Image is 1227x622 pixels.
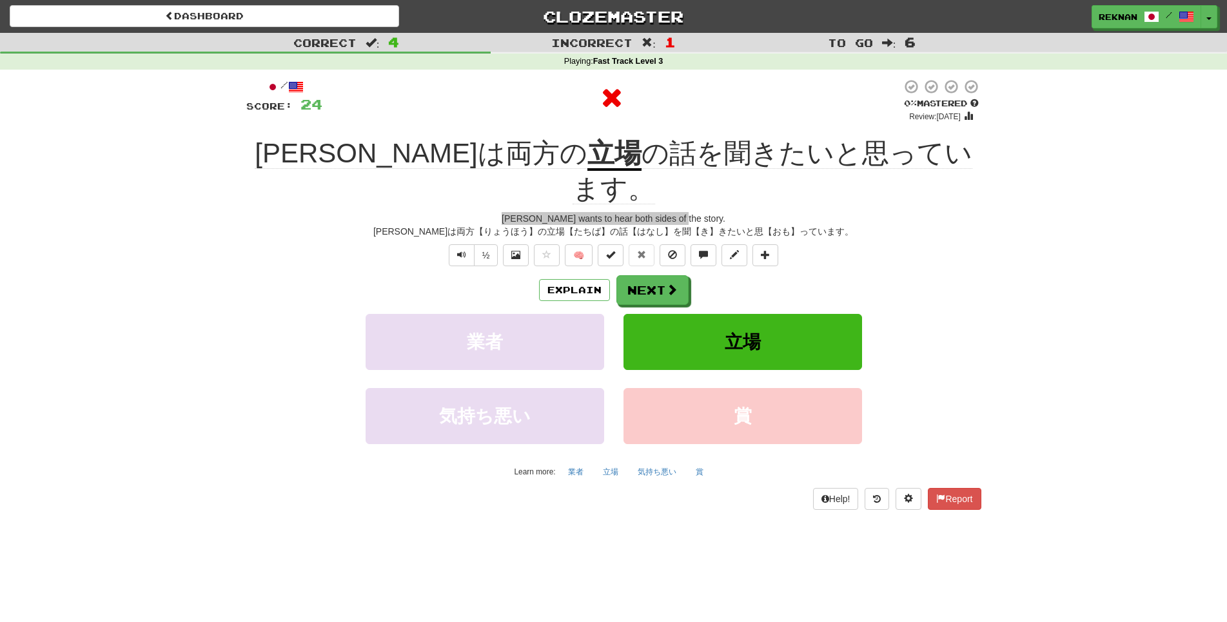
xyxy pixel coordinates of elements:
[587,138,642,171] u: 立場
[665,34,676,50] span: 1
[901,98,981,110] div: Mastered
[246,79,322,95] div: /
[631,462,683,481] button: 気持ち悪い
[366,388,604,444] button: 気持ち悪い
[418,5,808,28] a: Clozemaster
[503,244,529,266] button: Show image (alt+x)
[1099,11,1137,23] span: Reknan
[474,244,498,266] button: ½
[725,332,761,352] span: 立場
[539,279,610,301] button: Explain
[366,314,604,370] button: 業者
[10,5,399,27] a: Dashboard
[642,37,656,48] span: :
[752,244,778,266] button: Add to collection (alt+a)
[246,212,981,225] div: [PERSON_NAME] wants to hear both sides of the story.
[439,406,531,426] span: 気持ち悪い
[388,34,399,50] span: 4
[596,462,625,481] button: 立場
[565,244,593,266] button: 🧠
[689,462,711,481] button: 賞
[534,244,560,266] button: Favorite sentence (alt+f)
[551,36,633,49] span: Incorrect
[467,332,503,352] span: 業者
[449,244,475,266] button: Play sentence audio (ctl+space)
[293,36,357,49] span: Correct
[828,36,873,49] span: To go
[904,98,917,108] span: 0 %
[865,488,889,510] button: Round history (alt+y)
[623,388,862,444] button: 賞
[691,244,716,266] button: Discuss sentence (alt+u)
[909,112,961,121] small: Review: [DATE]
[721,244,747,266] button: Edit sentence (alt+d)
[734,406,752,426] span: 賞
[629,244,654,266] button: Reset to 0% Mastered (alt+r)
[623,314,862,370] button: 立場
[246,225,981,238] div: [PERSON_NAME]は両方【りょうほう】の立場【たちば】の話【はなし】を聞【き】きたいと思【おも】っています。
[905,34,916,50] span: 6
[598,244,623,266] button: Set this sentence to 100% Mastered (alt+m)
[928,488,981,510] button: Report
[882,37,896,48] span: :
[1092,5,1201,28] a: Reknan /
[593,57,663,66] strong: Fast Track Level 3
[561,462,591,481] button: 業者
[300,96,322,112] span: 24
[514,467,555,476] small: Learn more:
[255,138,587,169] span: [PERSON_NAME]は両方の
[813,488,859,510] button: Help!
[660,244,685,266] button: Ignore sentence (alt+i)
[573,138,972,204] span: の話を聞きたいと思っています。
[366,37,380,48] span: :
[246,101,293,112] span: Score:
[616,275,689,305] button: Next
[446,244,498,266] div: Text-to-speech controls
[1166,10,1172,19] span: /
